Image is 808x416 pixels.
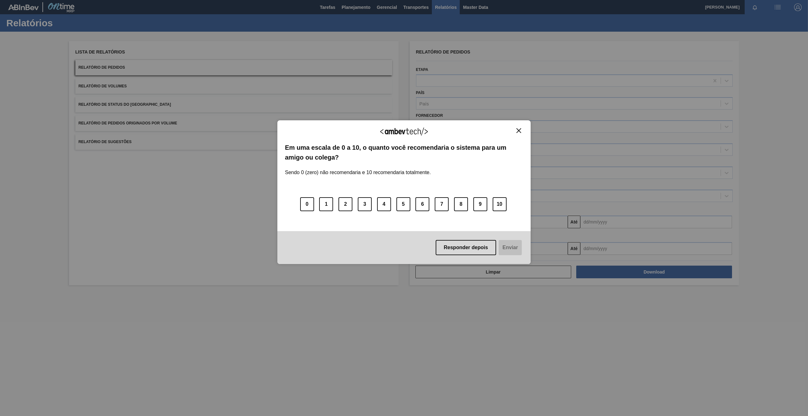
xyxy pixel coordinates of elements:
[300,197,314,211] button: 0
[454,197,468,211] button: 8
[285,143,523,162] label: Em uma escala de 0 a 10, o quanto você recomendaria o sistema para um amigo ou colega?
[415,197,429,211] button: 6
[358,197,372,211] button: 3
[516,128,521,133] img: Close
[380,128,428,136] img: Logo Ambevtech
[436,240,496,255] button: Responder depois
[396,197,410,211] button: 5
[435,197,449,211] button: 7
[319,197,333,211] button: 1
[338,197,352,211] button: 2
[377,197,391,211] button: 4
[285,162,431,175] label: Sendo 0 (zero) não recomendaria e 10 recomendaria totalmente.
[514,128,523,133] button: Close
[473,197,487,211] button: 9
[493,197,507,211] button: 10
